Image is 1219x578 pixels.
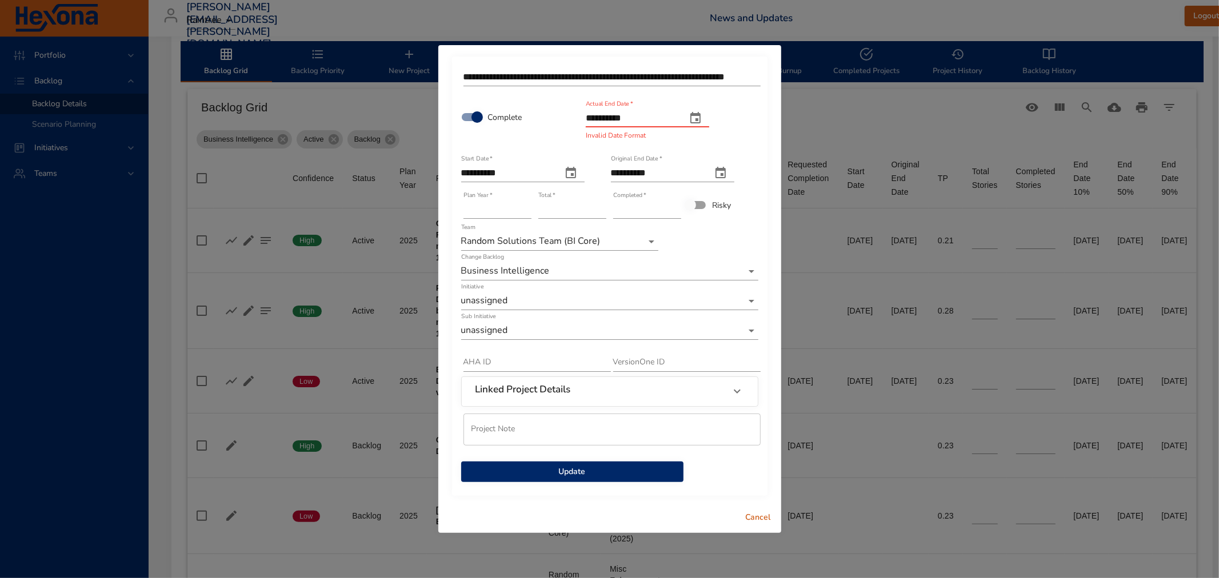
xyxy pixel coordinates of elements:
label: Actual End Date [586,101,633,107]
div: unassigned [461,322,758,340]
label: Completed [613,192,646,199]
span: Cancel [745,511,772,525]
button: original end date [707,159,734,187]
p: Invalid Date Format [586,132,709,139]
button: actual end date [682,105,709,132]
span: Complete [488,111,522,123]
label: Original End Date [611,156,662,162]
h6: Linked Project Details [475,384,571,395]
label: Sub Initiative [461,314,496,320]
div: Business Intelligence [461,262,758,280]
button: Update [461,461,684,483]
label: Change Backlog [461,254,504,260]
div: Linked Project Details [462,377,758,406]
label: Team [461,224,475,231]
button: start date [557,159,585,187]
button: Cancel [740,507,777,528]
label: Plan Year [463,192,492,199]
div: Random Solutions Team (BI Core) [461,232,658,251]
label: Initiative [461,284,483,290]
span: Risky [713,199,732,211]
label: Start Date [461,156,493,162]
div: unassigned [461,292,758,310]
span: Update [470,465,674,479]
label: Total [538,192,555,199]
